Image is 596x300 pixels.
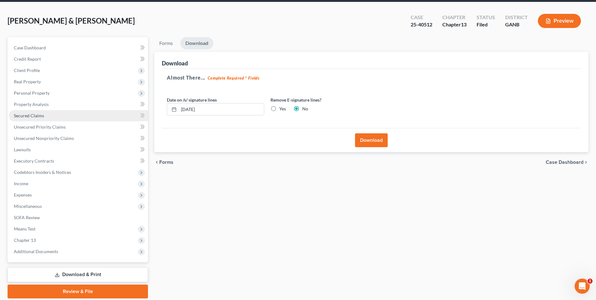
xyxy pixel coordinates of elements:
a: SOFA Review [9,212,148,223]
span: Chapter 13 [14,237,36,243]
span: 13 [461,21,467,27]
a: Lawsuits [9,144,148,155]
span: Executory Contracts [14,158,54,164]
a: Unsecured Nonpriority Claims [9,133,148,144]
a: Case Dashboard [9,42,148,53]
a: Download & Print [8,267,148,282]
span: Unsecured Priority Claims [14,124,66,130]
a: Review & File [8,285,148,298]
span: Income [14,181,28,186]
span: Additional Documents [14,249,58,254]
div: Download [162,59,188,67]
a: Executory Contracts [9,155,148,167]
label: No [302,106,308,112]
a: Download [180,37,213,49]
span: [PERSON_NAME] & [PERSON_NAME] [8,16,135,25]
span: Credit Report [14,56,41,62]
div: 25-40512 [411,21,432,28]
div: Case [411,14,432,21]
span: Case Dashboard [14,45,46,50]
span: Case Dashboard [546,160,583,165]
span: Means Test [14,226,36,231]
div: Chapter [442,14,467,21]
div: Status [477,14,495,21]
h5: Almost There... [167,74,576,81]
span: Lawsuits [14,147,31,152]
a: Case Dashboard chevron_right [546,160,588,165]
span: Unsecured Nonpriority Claims [14,136,74,141]
a: Secured Claims [9,110,148,121]
div: District [505,14,528,21]
a: Forms [154,37,178,49]
span: Property Analysis [14,102,49,107]
input: MM/DD/YYYY [179,103,264,115]
button: Preview [538,14,581,28]
span: 1 [588,279,593,284]
label: Remove E-signature lines? [271,97,368,103]
i: chevron_right [583,160,588,165]
div: GANB [505,21,528,28]
div: Filed [477,21,495,28]
button: Download [355,133,388,147]
button: chevron_left Forms [154,160,182,165]
a: Property Analysis [9,99,148,110]
strong: Complete Required * Fields [208,75,260,81]
span: Personal Property [14,90,50,96]
label: Date on /s/ signature lines [167,97,217,103]
span: Real Property [14,79,41,84]
span: Codebtors Insiders & Notices [14,169,71,175]
span: Expenses [14,192,32,197]
span: Secured Claims [14,113,44,118]
label: Yes [279,106,286,112]
a: Credit Report [9,53,148,65]
span: Forms [159,160,173,165]
span: Miscellaneous [14,203,42,209]
div: Chapter [442,21,467,28]
span: Client Profile [14,68,40,73]
iframe: Intercom live chat [575,279,590,294]
a: Unsecured Priority Claims [9,121,148,133]
i: chevron_left [154,160,159,165]
span: SOFA Review [14,215,40,220]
